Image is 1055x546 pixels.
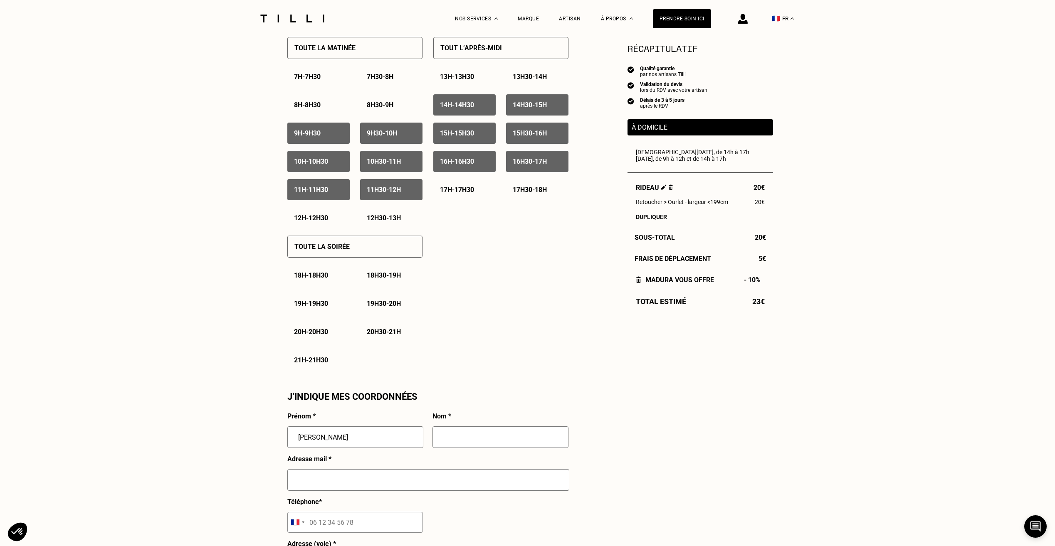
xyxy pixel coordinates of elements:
p: Prénom * [287,412,316,420]
p: 20h - 20h30 [294,328,328,336]
p: 13h - 13h30 [440,73,474,81]
img: Menu déroulant à propos [630,17,633,20]
p: 9h30 - 10h [367,129,397,137]
p: 12h - 12h30 [294,214,328,222]
p: 18h30 - 19h [367,271,401,279]
p: Toute la soirée [294,243,350,251]
span: Retoucher > Ourlet - largeur <199cm [636,199,728,205]
p: 19h - 19h30 [294,300,328,307]
span: 20€ [755,199,765,205]
p: 10h - 10h30 [294,157,328,165]
p: 21h - 21h30 [294,356,328,364]
p: 12h30 - 13h [367,214,401,222]
p: 10h30 - 11h [367,157,401,165]
div: Délais de 3 à 5 jours [640,97,684,103]
p: 11h30 - 12h [367,186,401,194]
div: par nos artisans Tilli [640,71,686,77]
span: 🇫🇷 [772,15,780,22]
div: Madura vous offre [636,276,714,284]
p: Téléphone * [287,498,322,506]
img: Supprimer [669,184,673,190]
div: lors du RDV avec votre artisan [640,87,707,93]
p: 8h - 8h30 [294,101,321,109]
img: icon list info [628,66,634,73]
p: 8h30 - 9h [367,101,393,109]
p: 17h30 - 18h [513,186,547,194]
p: 7h - 7h30 [294,73,321,81]
p: 16h30 - 17h [513,157,547,165]
div: Sous-Total [628,234,773,241]
div: Qualité garantie [640,66,686,71]
p: 15h30 - 16h [513,129,547,137]
p: 7h30 - 8h [367,73,393,81]
span: 5€ [759,255,766,263]
div: Frais de déplacement [628,255,773,263]
div: [DEMOGRAPHIC_DATA][DATE], de 14h à 17h [636,149,765,155]
p: Adresse mail * [287,455,331,463]
span: Rideau [636,184,673,192]
p: 11h - 11h30 [294,186,328,194]
span: - 10% [744,276,765,284]
img: icon list info [628,81,634,89]
p: 14h30 - 15h [513,101,547,109]
img: icon list info [628,97,634,105]
p: 13h30 - 14h [513,73,547,81]
span: 23€ [752,297,765,306]
div: Total estimé [628,297,773,306]
p: 19h30 - 20h [367,300,401,307]
input: 06 12 34 56 78 [287,512,423,533]
p: Nom * [432,412,451,420]
img: Éditer [661,184,667,190]
a: Prendre soin ici [653,9,711,28]
span: 20€ [754,184,765,192]
div: après le RDV [640,103,684,109]
p: À domicile [632,123,769,131]
img: Logo du service de couturière Tilli [257,15,327,22]
p: J‘indique mes coordonnées [287,391,418,402]
a: Marque [518,16,539,22]
p: 14h - 14h30 [440,101,474,109]
p: Tout l’après-midi [440,44,502,52]
img: Menu déroulant [494,17,498,20]
div: [DATE], de 9h à 12h et de 14h à 17h [636,155,765,162]
p: 16h - 16h30 [440,157,474,165]
div: Validation du devis [640,81,707,87]
p: 20h30 - 21h [367,328,401,336]
p: Toute la matinée [294,44,356,52]
section: Récapitulatif [628,42,773,55]
p: 17h - 17h30 [440,186,474,194]
div: Selected country [288,512,307,532]
img: icône connexion [738,14,748,24]
span: 20€ [755,234,766,241]
a: Artisan [559,16,581,22]
div: Dupliquer [636,214,765,220]
p: 9h - 9h30 [294,129,321,137]
p: 15h - 15h30 [440,129,474,137]
p: 18h - 18h30 [294,271,328,279]
img: menu déroulant [791,17,794,20]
